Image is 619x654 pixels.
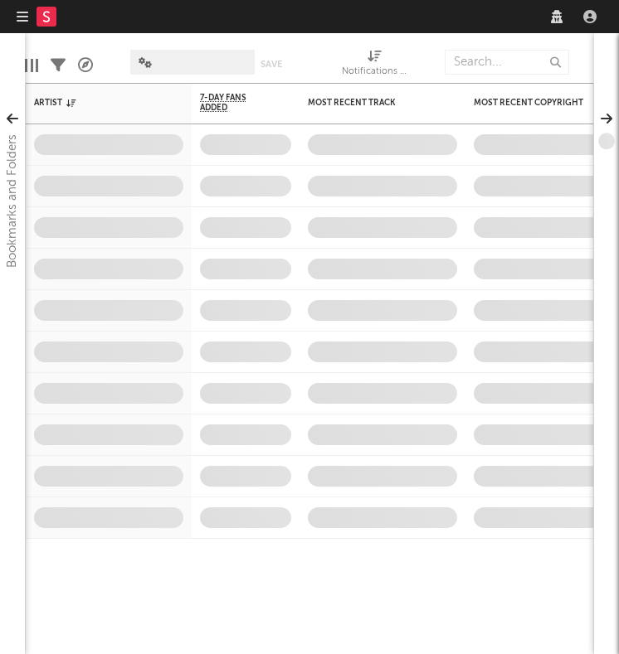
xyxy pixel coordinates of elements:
[200,93,266,113] span: 7-Day Fans Added
[342,62,408,82] div: Notifications (Artist)
[342,41,408,90] div: Notifications (Artist)
[474,98,598,108] div: Most Recent Copyright
[445,50,569,75] input: Search...
[51,41,66,90] div: Filters
[34,98,158,108] div: Artist
[2,134,22,268] div: Bookmarks and Folders
[308,98,432,108] div: Most Recent Track
[261,60,282,69] button: Save
[78,41,93,90] div: A&R Pipeline
[25,41,38,90] div: Edit Columns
